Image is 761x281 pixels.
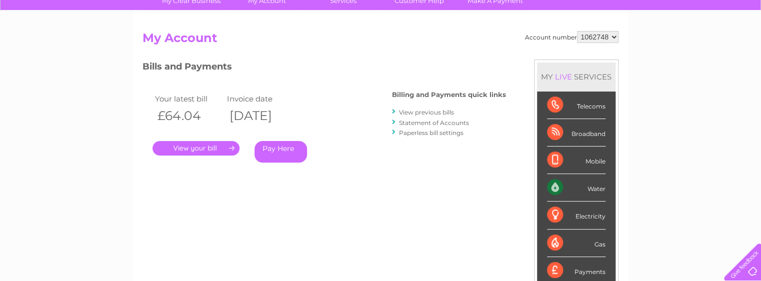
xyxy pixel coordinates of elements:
[142,59,506,77] h3: Bills and Payments
[525,31,618,43] div: Account number
[674,42,688,50] a: Blog
[26,26,77,56] img: logo.png
[152,141,239,155] a: .
[152,92,224,105] td: Your latest bill
[145,5,617,48] div: Clear Business is a trading name of Verastar Limited (registered in [GEOGRAPHIC_DATA] No. 3667643...
[547,201,605,229] div: Electricity
[224,105,296,126] th: [DATE]
[547,91,605,119] div: Telecoms
[399,129,463,136] a: Paperless bill settings
[547,119,605,146] div: Broadband
[547,229,605,257] div: Gas
[392,91,506,98] h4: Billing and Payments quick links
[537,62,615,91] div: MY SERVICES
[399,119,469,126] a: Statement of Accounts
[728,42,751,50] a: Log out
[547,174,605,201] div: Water
[254,141,307,162] a: Pay Here
[152,105,224,126] th: £64.04
[610,42,632,50] a: Energy
[224,92,296,105] td: Invoice date
[399,108,454,116] a: View previous bills
[694,42,719,50] a: Contact
[585,42,604,50] a: Water
[638,42,668,50] a: Telecoms
[547,146,605,174] div: Mobile
[572,5,641,17] a: 0333 014 3131
[553,72,574,81] div: LIVE
[142,31,618,50] h2: My Account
